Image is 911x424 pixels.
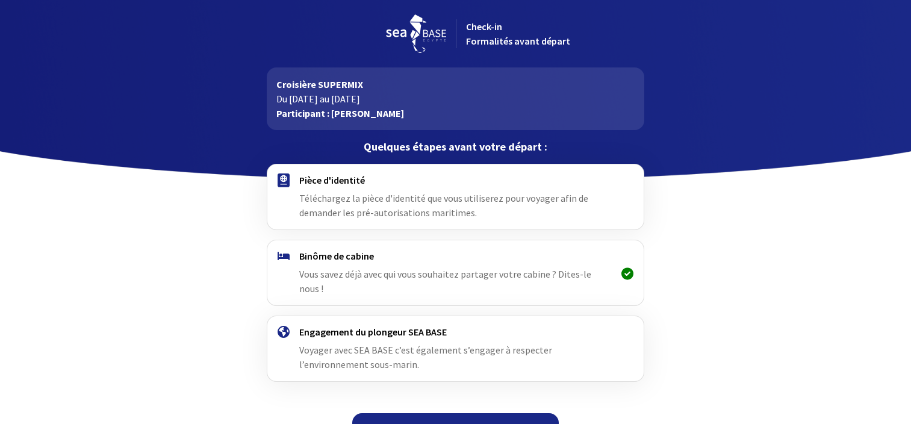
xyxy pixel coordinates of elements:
[276,106,635,120] p: Participant : [PERSON_NAME]
[466,20,570,47] span: Check-in Formalités avant départ
[267,140,644,154] p: Quelques étapes avant votre départ :
[299,268,591,295] span: Vous savez déjà avec qui vous souhaitez partager votre cabine ? Dites-le nous !
[276,92,635,106] p: Du [DATE] au [DATE]
[278,252,290,260] img: binome.svg
[299,192,588,219] span: Téléchargez la pièce d'identité que vous utiliserez pour voyager afin de demander les pré-autoris...
[276,77,635,92] p: Croisière SUPERMIX
[299,174,612,186] h4: Pièce d'identité
[299,250,612,262] h4: Binôme de cabine
[278,326,290,338] img: engagement.svg
[299,344,552,370] span: Voyager avec SEA BASE c’est également s’engager à respecter l’environnement sous-marin.
[299,326,612,338] h4: Engagement du plongeur SEA BASE
[278,173,290,187] img: passport.svg
[386,14,446,53] img: logo_seabase.svg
